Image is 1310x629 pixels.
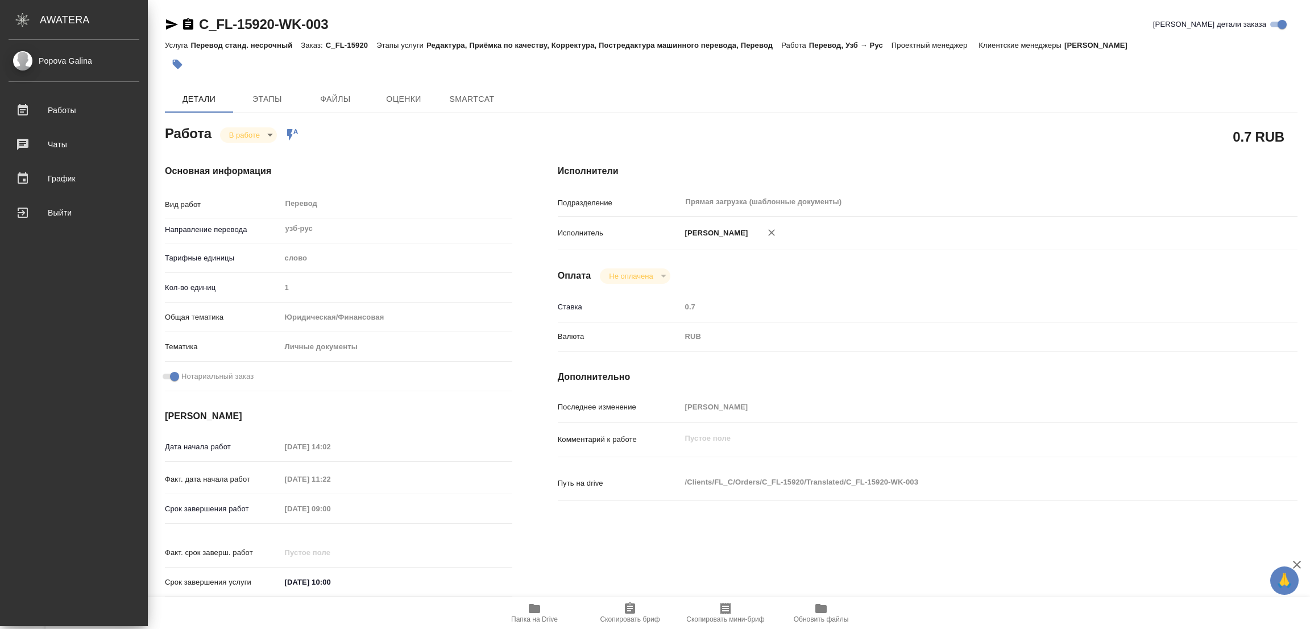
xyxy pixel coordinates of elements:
span: Этапы [240,92,295,106]
p: Исполнитель [558,227,681,239]
a: Работы [3,96,145,125]
p: Услуга [165,41,190,49]
p: Направление перевода [165,224,281,235]
h4: Дополнительно [558,370,1297,384]
div: Личные документы [281,337,512,357]
span: Детали [172,92,226,106]
div: Выйти [9,204,139,221]
span: SmartCat [445,92,499,106]
p: Факт. дата начала работ [165,474,281,485]
input: Пустое поле [681,299,1236,315]
span: Оценки [376,92,431,106]
p: Тарифные единицы [165,253,281,264]
h4: [PERSON_NAME] [165,409,512,423]
p: Тематика [165,341,281,353]
p: Этапы услуги [376,41,426,49]
p: Факт. срок заверш. работ [165,547,281,558]
input: Пустое поле [281,544,380,561]
input: Пустое поле [281,438,380,455]
span: [PERSON_NAME] детали заказа [1153,19,1266,30]
div: В работе [220,127,277,143]
p: C_FL-15920 [326,41,376,49]
p: Вид работ [165,199,281,210]
a: Выйти [3,198,145,227]
textarea: /Clients/FL_C/Orders/C_FL-15920/Translated/C_FL-15920-WK-003 [681,473,1236,492]
a: График [3,164,145,193]
button: Скопировать мини-бриф [678,597,773,629]
p: Подразделение [558,197,681,209]
input: Пустое поле [281,500,380,517]
span: Скопировать бриф [600,615,660,623]
button: Обновить файлы [773,597,869,629]
p: [PERSON_NAME] [681,227,748,239]
div: Чаты [9,136,139,153]
div: Работы [9,102,139,119]
a: Чаты [3,130,145,159]
span: Папка на Drive [511,615,558,623]
h2: 0.7 RUB [1233,127,1284,146]
p: Ставка [558,301,681,313]
div: Юридическая/Финансовая [281,308,512,327]
p: Редактура, Приёмка по качеству, Корректура, Постредактура машинного перевода, Перевод [426,41,781,49]
p: Заказ: [301,41,325,49]
p: Общая тематика [165,312,281,323]
p: Дата начала работ [165,441,281,453]
button: Удалить исполнителя [759,220,784,245]
input: Пустое поле [281,471,380,487]
h4: Исполнители [558,164,1297,178]
button: Скопировать ссылку [181,18,195,31]
span: Скопировать мини-бриф [686,615,764,623]
button: Скопировать бриф [582,597,678,629]
p: Проектный менеджер [892,41,970,49]
p: Работа [781,41,809,49]
span: Нотариальный заказ [181,371,254,382]
div: AWATERA [40,9,148,31]
p: Путь на drive [558,478,681,489]
button: Не оплачена [606,271,656,281]
button: Папка на Drive [487,597,582,629]
div: В работе [600,268,670,284]
div: Popova Galina [9,55,139,67]
input: ✎ Введи что-нибудь [281,574,380,590]
div: График [9,170,139,187]
p: Клиентские менеджеры [979,41,1064,49]
button: В работе [226,130,263,140]
p: Перевод станд. несрочный [190,41,301,49]
p: Кол-во единиц [165,282,281,293]
p: Последнее изменение [558,402,681,413]
p: Срок завершения работ [165,503,281,515]
a: C_FL-15920-WK-003 [199,16,328,32]
button: Скопировать ссылку для ЯМессенджера [165,18,179,31]
h4: Основная информация [165,164,512,178]
h4: Оплата [558,269,591,283]
div: слово [281,249,512,268]
input: Пустое поле [681,399,1236,415]
p: Валюта [558,331,681,342]
span: 🙏 [1275,569,1294,593]
p: Комментарий к работе [558,434,681,445]
div: RUB [681,327,1236,346]
span: Обновить файлы [794,615,849,623]
button: 🙏 [1270,566,1299,595]
p: Срок завершения услуги [165,577,281,588]
h2: Работа [165,122,212,143]
p: [PERSON_NAME] [1064,41,1136,49]
p: Перевод, Узб → Рус [809,41,892,49]
button: Добавить тэг [165,52,190,77]
span: Файлы [308,92,363,106]
input: Пустое поле [281,279,512,296]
